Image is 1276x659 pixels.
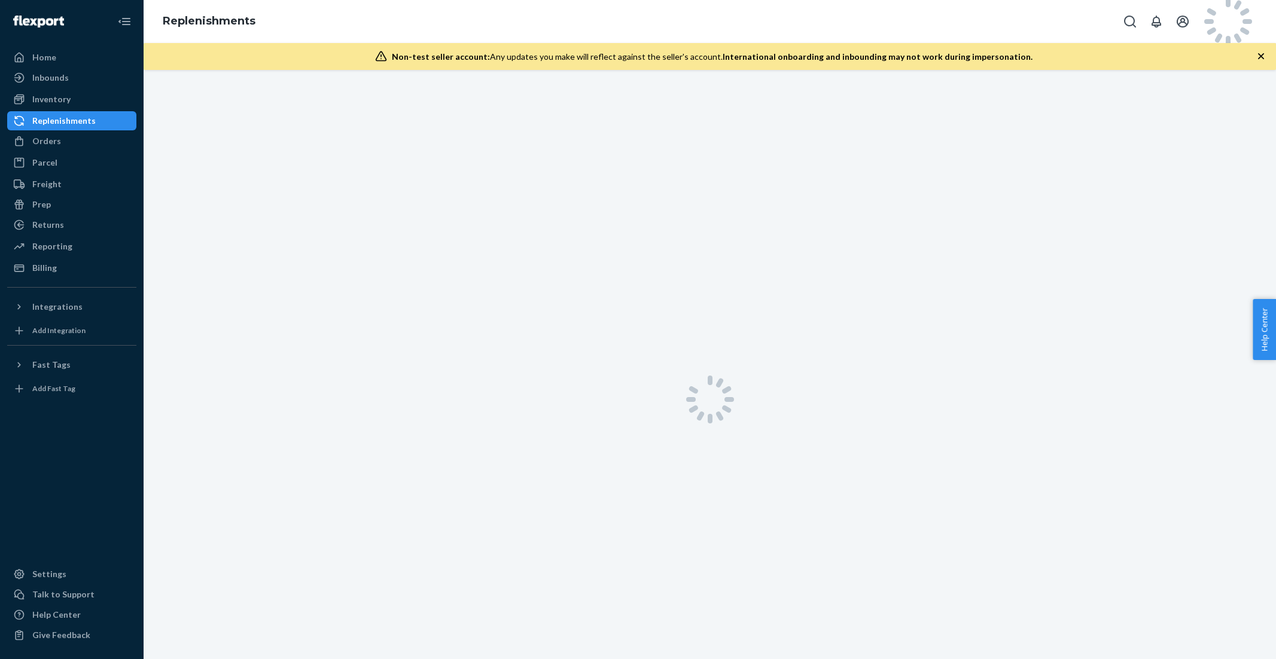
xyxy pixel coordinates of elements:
[7,321,136,340] a: Add Integration
[32,325,86,335] div: Add Integration
[7,111,136,130] a: Replenishments
[7,195,136,214] a: Prep
[32,93,71,105] div: Inventory
[32,51,56,63] div: Home
[32,629,90,641] div: Give Feedback
[7,132,136,151] a: Orders
[7,626,136,645] button: Give Feedback
[32,157,57,169] div: Parcel
[163,14,255,28] a: Replenishments
[7,68,136,87] a: Inbounds
[7,379,136,398] a: Add Fast Tag
[7,355,136,374] button: Fast Tags
[1144,10,1168,33] button: Open notifications
[7,585,136,604] a: Talk to Support
[32,588,95,600] div: Talk to Support
[392,51,490,62] span: Non-test seller account:
[32,359,71,371] div: Fast Tags
[32,72,69,84] div: Inbounds
[7,175,136,194] a: Freight
[7,90,136,109] a: Inventory
[7,297,136,316] button: Integrations
[13,16,64,28] img: Flexport logo
[1253,299,1276,360] button: Help Center
[1118,10,1142,33] button: Open Search Box
[392,51,1033,63] div: Any updates you make will reflect against the seller's account.
[1171,10,1195,33] button: Open account menu
[32,178,62,190] div: Freight
[32,135,61,147] div: Orders
[32,115,96,127] div: Replenishments
[32,383,75,393] div: Add Fast Tag
[7,605,136,624] a: Help Center
[32,240,72,252] div: Reporting
[7,153,136,172] a: Parcel
[32,568,66,580] div: Settings
[7,237,136,256] a: Reporting
[32,262,57,274] div: Billing
[112,10,136,33] button: Close Navigation
[7,215,136,234] a: Returns
[32,301,83,313] div: Integrations
[32,199,51,210] div: Prep
[7,565,136,584] a: Settings
[32,609,81,621] div: Help Center
[32,219,64,231] div: Returns
[153,4,265,39] ol: breadcrumbs
[723,51,1033,62] span: International onboarding and inbounding may not work during impersonation.
[7,258,136,277] a: Billing
[7,48,136,67] a: Home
